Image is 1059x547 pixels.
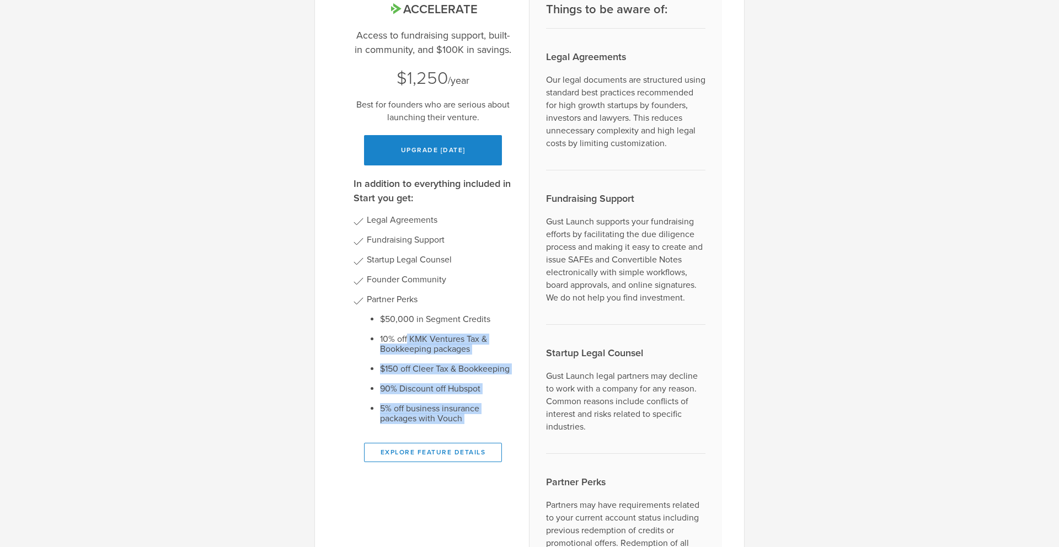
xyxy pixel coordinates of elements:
[380,384,512,394] li: 90% Discount off Hubspot
[380,404,512,423] li: 5% off business insurance packages with Vouch
[367,235,512,245] li: Fundraising Support
[546,370,705,433] p: Gust Launch legal partners may decline to work with a company for any reason. Common reasons incl...
[546,346,705,360] h3: Startup Legal Counsel
[380,334,512,354] li: 10% off KMK Ventures Tax & Bookkeeping packages
[367,215,512,225] li: Legal Agreements
[1004,494,1059,547] iframe: Chat Widget
[354,28,512,57] p: Access to fundraising support, built-in community, and $100K in savings.
[546,475,705,489] h3: Partner Perks
[367,275,512,285] li: Founder Community
[546,50,705,64] h3: Legal Agreements
[354,67,512,90] div: /year
[546,74,705,150] p: Our legal documents are structured using standard best practices recommended for high growth star...
[364,443,502,462] button: Explore Feature Details
[354,176,512,205] h3: In addition to everything included in Start you get:
[380,364,512,374] li: $150 off Cleer Tax & Bookkeeping
[397,68,448,89] span: $1,250
[546,2,705,18] h2: Things to be aware of:
[367,294,512,423] li: Partner Perks
[546,191,705,206] h3: Fundraising Support
[388,2,477,17] span: Accelerate
[367,255,512,265] li: Startup Legal Counsel
[354,99,512,124] p: Best for founders who are serious about launching their venture.
[364,135,502,165] button: Upgrade [DATE]
[380,314,512,324] li: $50,000 in Segment Credits
[546,216,705,304] p: Gust Launch supports your fundraising efforts by facilitating the due diligence process and makin...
